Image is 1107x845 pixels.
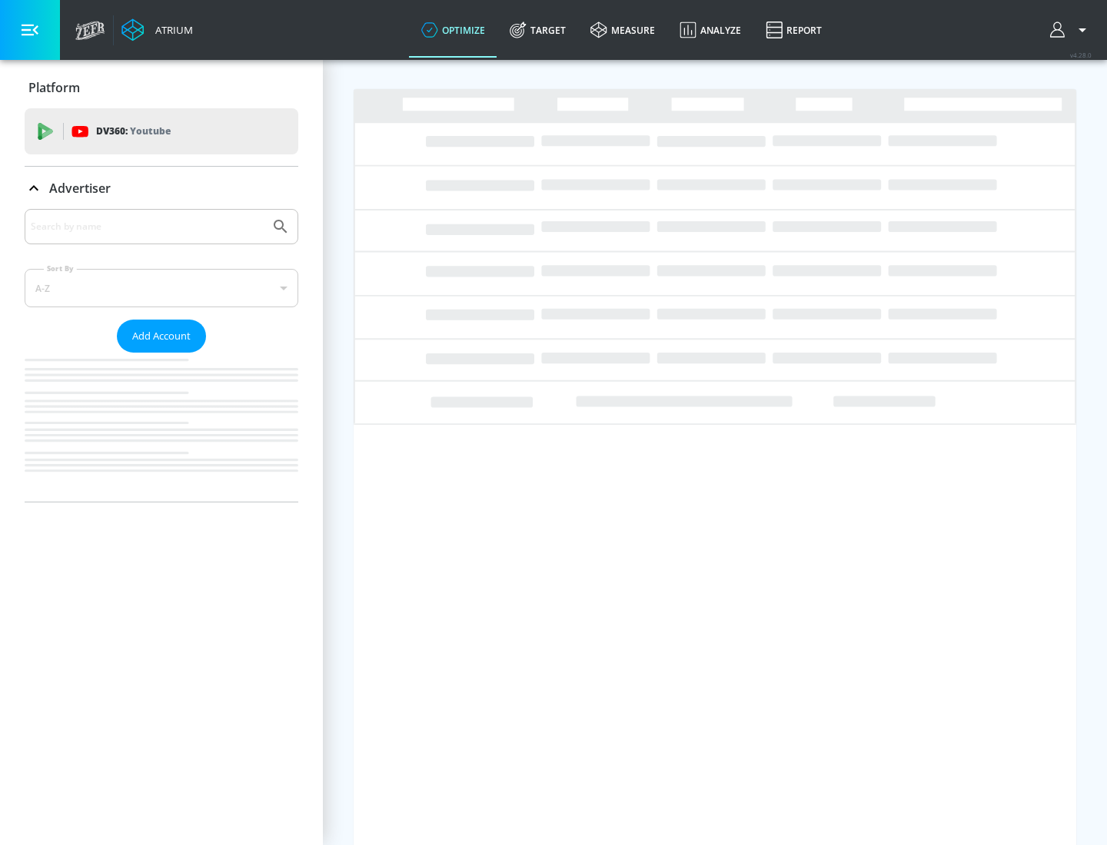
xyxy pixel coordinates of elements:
button: Add Account [117,320,206,353]
div: Atrium [149,23,193,37]
p: Platform [28,79,80,96]
span: Add Account [132,327,191,345]
div: Platform [25,66,298,109]
div: A-Z [25,269,298,307]
a: Atrium [121,18,193,41]
label: Sort By [44,263,77,273]
input: Search by name [31,217,264,237]
a: Report [753,2,834,58]
span: v 4.28.0 [1070,51,1092,59]
div: Advertiser [25,209,298,502]
a: optimize [409,2,497,58]
p: Youtube [130,123,171,139]
a: Target [497,2,578,58]
a: Analyze [667,2,753,58]
p: DV360: [96,123,171,140]
a: measure [578,2,667,58]
div: DV360: Youtube [25,108,298,154]
p: Advertiser [49,180,111,197]
nav: list of Advertiser [25,353,298,502]
div: Advertiser [25,167,298,210]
